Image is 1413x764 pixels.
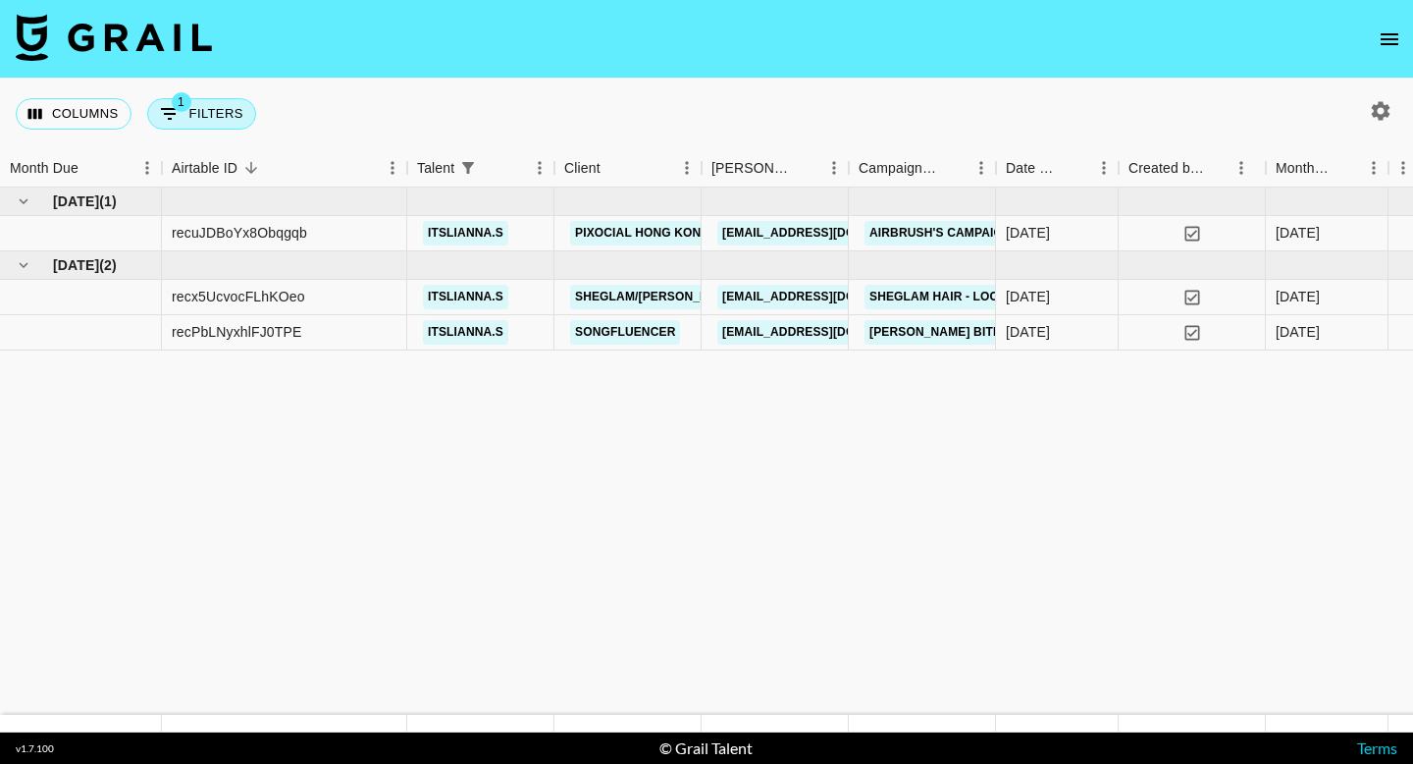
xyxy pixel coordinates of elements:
[1276,322,1320,342] div: Aug '25
[1089,153,1119,183] button: Menu
[172,92,191,112] span: 1
[792,154,819,182] button: Sort
[10,149,78,188] div: Month Due
[570,221,766,246] a: Pixocial Hong Kong Limited
[717,221,937,246] a: [EMAIL_ADDRESS][DOMAIN_NAME]
[172,287,305,306] div: recx5UcvocFLhKOeo
[172,149,237,188] div: Airtable ID
[554,149,702,188] div: Client
[967,153,996,183] button: Menu
[78,154,106,182] button: Sort
[1119,149,1266,188] div: Created by Grail Team
[237,154,265,182] button: Sort
[1205,154,1232,182] button: Sort
[172,223,307,243] div: recuJDBoYx8Obqgqb
[601,154,628,182] button: Sort
[172,322,301,342] div: recPbLNyxhlFJ0TPE
[417,149,454,188] div: Talent
[570,320,680,345] a: Songfluencer
[717,320,937,345] a: [EMAIL_ADDRESS][DOMAIN_NAME]
[16,742,54,755] div: v 1.7.100
[10,188,37,215] button: hide children
[939,154,967,182] button: Sort
[407,149,554,188] div: Talent
[525,153,554,183] button: Menu
[1006,223,1050,243] div: 27/7/2025
[16,98,131,130] button: Select columns
[864,320,1094,345] a: [PERSON_NAME] bitin list phase 2
[423,320,508,345] a: itslianna.s
[864,221,1232,246] a: Airbrush's campaign - Hot hair summer @itslianna.s
[1227,153,1256,183] button: Menu
[702,149,849,188] div: Booker
[423,285,508,309] a: itslianna.s
[1359,153,1388,183] button: Menu
[711,149,792,188] div: [PERSON_NAME]
[1128,149,1205,188] div: Created by Grail Team
[99,255,117,275] span: ( 2 )
[454,154,482,182] div: 1 active filter
[1357,738,1397,757] a: Terms
[1370,20,1409,59] button: open drawer
[147,98,256,130] button: Show filters
[132,153,162,183] button: Menu
[53,255,99,275] span: [DATE]
[717,285,937,309] a: [EMAIL_ADDRESS][DOMAIN_NAME]
[378,153,407,183] button: Menu
[454,154,482,182] button: Show filters
[16,14,212,61] img: Grail Talent
[859,149,939,188] div: Campaign (Type)
[1276,287,1320,306] div: Aug '25
[1062,154,1089,182] button: Sort
[564,149,601,188] div: Client
[1332,154,1359,182] button: Sort
[659,738,753,758] div: © Grail Talent
[570,285,744,309] a: SHEGLAM/[PERSON_NAME]
[99,191,117,211] span: ( 1 )
[423,221,508,246] a: itslianna.s
[1006,322,1050,342] div: 6/8/2025
[10,251,37,279] button: hide children
[1006,149,1062,188] div: Date Created
[162,149,407,188] div: Airtable ID
[996,149,1119,188] div: Date Created
[849,149,996,188] div: Campaign (Type)
[1006,287,1050,306] div: 14/8/2025
[1266,149,1388,188] div: Month Due
[1276,223,1320,243] div: Jul '25
[1276,149,1332,188] div: Month Due
[482,154,509,182] button: Sort
[819,153,849,183] button: Menu
[864,285,1193,309] a: SHEGLAM HAIR - Locked In Collection Campaign
[672,153,702,183] button: Menu
[53,191,99,211] span: [DATE]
